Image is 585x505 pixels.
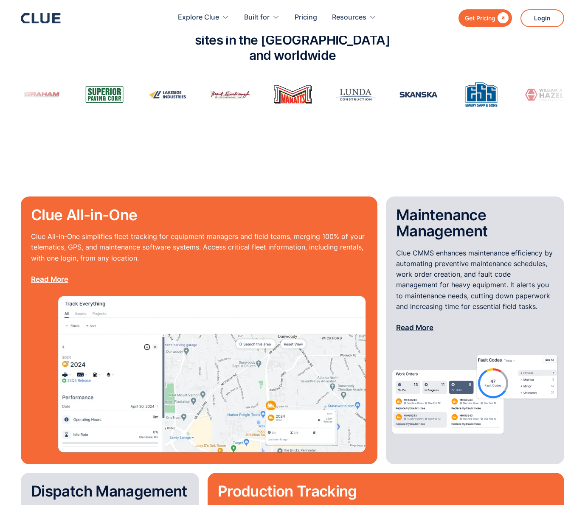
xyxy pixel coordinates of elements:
[465,13,495,23] div: Get Pricing
[176,17,409,63] h2: Trusted at over 5000 construction sites in the [GEOGRAPHIC_DATA] and worldwide
[139,85,182,104] img: Lakeside Industries
[56,295,367,454] img: asset tracking image
[543,464,585,505] iframe: Chat Widget
[520,9,564,27] a: Login
[31,231,367,285] p: Clue All-in-One simplifies fleet tracking for equipment managers and field teams, merging 100% of...
[178,4,219,31] div: Explore Clue
[396,248,554,334] p: Clue CMMS enhances maintenance efficiency by automating preventive maintenance schedules, work or...
[31,483,189,499] h2: Dispatch Management
[516,87,559,103] img: William A. Hazel
[396,323,433,332] a: Read More
[244,4,270,31] div: Built for
[458,9,512,27] a: Get Pricing
[295,4,317,31] a: Pricing
[332,4,366,31] div: Resources
[328,85,370,104] img: Lunda Construction
[495,13,509,23] div: 
[265,82,307,107] img: Manatt's Inc
[332,4,377,31] div: Resources
[453,73,496,116] img: Emery Sapp & Sons
[178,4,229,31] div: Explore Clue
[14,85,56,104] img: Graham
[31,275,68,283] a: Read More
[218,483,554,499] h2: Production Tracking
[76,82,119,107] img: Superior Paving Corporation
[391,86,433,103] img: Skanska
[390,350,560,438] img: word order managemet
[31,207,367,223] h2: Clue All-in-One
[244,4,280,31] div: Built for
[396,207,554,239] h2: Maintenance Management
[202,86,245,103] img: Brent Scarbrough & Co Inc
